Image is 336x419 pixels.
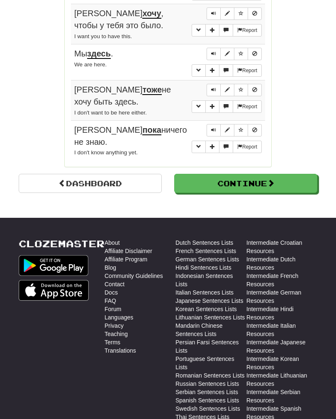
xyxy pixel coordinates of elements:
a: Hindi Sentences Lists [175,264,231,272]
div: Sentence controls [207,84,262,97]
a: Contact [105,280,124,289]
div: More sentence controls [192,24,262,37]
u: здесь [87,49,111,59]
a: Intermediate Italian Resources [246,322,317,339]
a: Community Guidelines [105,272,163,280]
a: Intermediate Japanese Resources [246,339,317,355]
button: Play sentence audio [207,124,221,137]
a: Russian Sentences Lists [175,380,239,388]
span: [PERSON_NAME] ничего не знаю. [74,126,187,147]
a: Translations [105,347,136,355]
a: Persian Farsi Sentences Lists [175,339,246,355]
button: Report [233,101,262,113]
a: Swedish Sentences Lists [175,405,240,413]
a: Intermediate Croatian Resources [246,239,317,256]
u: пока [142,126,161,136]
button: Toggle ignore [248,48,262,61]
button: Report [233,65,262,77]
a: Spanish Sentences Lists [175,397,239,405]
div: More sentence controls [192,101,262,113]
u: хочу [142,9,161,19]
button: Edit sentence [220,124,234,137]
div: Sentence controls [207,8,262,20]
button: Report [233,24,262,37]
button: Edit sentence [220,8,234,20]
a: Affiliate Disclaimer [105,247,152,256]
span: [PERSON_NAME] , чтобы у тебя это было. [74,9,163,30]
button: Add sentence to collection [205,141,219,153]
a: Intermediate Lithuanian Resources [246,372,317,388]
a: Docs [105,289,118,297]
a: Romanian Sentences Lists [175,372,245,380]
a: Affiliate Program [105,256,147,264]
small: I want you to have this. [74,34,132,40]
button: Toggle grammar [192,65,206,77]
a: Forum [105,305,121,314]
button: Toggle ignore [248,124,262,137]
button: Edit sentence [220,48,234,61]
small: I don't know anything yet. [74,150,138,156]
a: Lithuanian Sentences Lists [175,314,245,322]
a: French Sentences Lists [175,247,236,256]
button: Toggle favorite [234,48,248,61]
a: Mandarin Chinese Sentences Lists [175,322,246,339]
button: Report [233,141,262,153]
a: Intermediate Korean Resources [246,355,317,372]
button: Play sentence audio [207,8,221,20]
button: Play sentence audio [207,48,221,61]
button: Add sentence to collection [205,101,219,113]
button: Add sentence to collection [205,65,219,77]
button: Add sentence to collection [205,24,219,37]
a: Terms [105,339,120,347]
a: Intermediate French Resources [246,272,317,289]
button: Toggle ignore [248,8,262,20]
button: Edit sentence [220,84,234,97]
small: I don't want to be here either. [74,110,147,116]
a: Privacy [105,322,124,330]
a: About [105,239,120,247]
a: Languages [105,314,133,322]
a: Intermediate Serbian Resources [246,388,317,405]
div: Sentence controls [207,48,262,61]
button: Continue [174,174,317,193]
a: German Sentences Lists [175,256,239,264]
div: More sentence controls [192,141,262,153]
a: Dutch Sentences Lists [175,239,233,247]
a: Blog [105,264,116,272]
a: Italian Sentences Lists [175,289,234,297]
button: Toggle favorite [234,84,248,97]
img: Get it on App Store [19,280,89,301]
a: Intermediate Hindi Resources [246,305,317,322]
a: FAQ [105,297,116,305]
a: Korean Sentences Lists [175,305,237,314]
a: Portuguese Sentences Lists [175,355,246,372]
a: Intermediate Dutch Resources [246,256,317,272]
span: [PERSON_NAME] не хочу быть здесь. [74,85,171,107]
button: Play sentence audio [207,84,221,97]
u: тоже [142,85,162,95]
a: Clozemaster [19,239,105,249]
a: Serbian Sentences Lists [175,388,238,397]
a: Intermediate German Resources [246,289,317,305]
div: More sentence controls [192,65,262,77]
div: Sentence controls [207,124,262,137]
button: Toggle favorite [234,8,248,20]
button: Toggle ignore [248,84,262,97]
a: Japanese Sentences Lists [175,297,243,305]
button: Toggle grammar [192,141,206,153]
small: We are here. [74,62,107,68]
button: Toggle grammar [192,24,206,37]
a: Indonesian Sentences Lists [175,272,246,289]
a: Dashboard [19,174,162,193]
span: Мы . [74,49,113,59]
button: Toggle favorite [234,124,248,137]
button: Toggle grammar [192,101,206,113]
a: Teaching [105,330,128,339]
img: Get it on Google Play [19,256,88,276]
